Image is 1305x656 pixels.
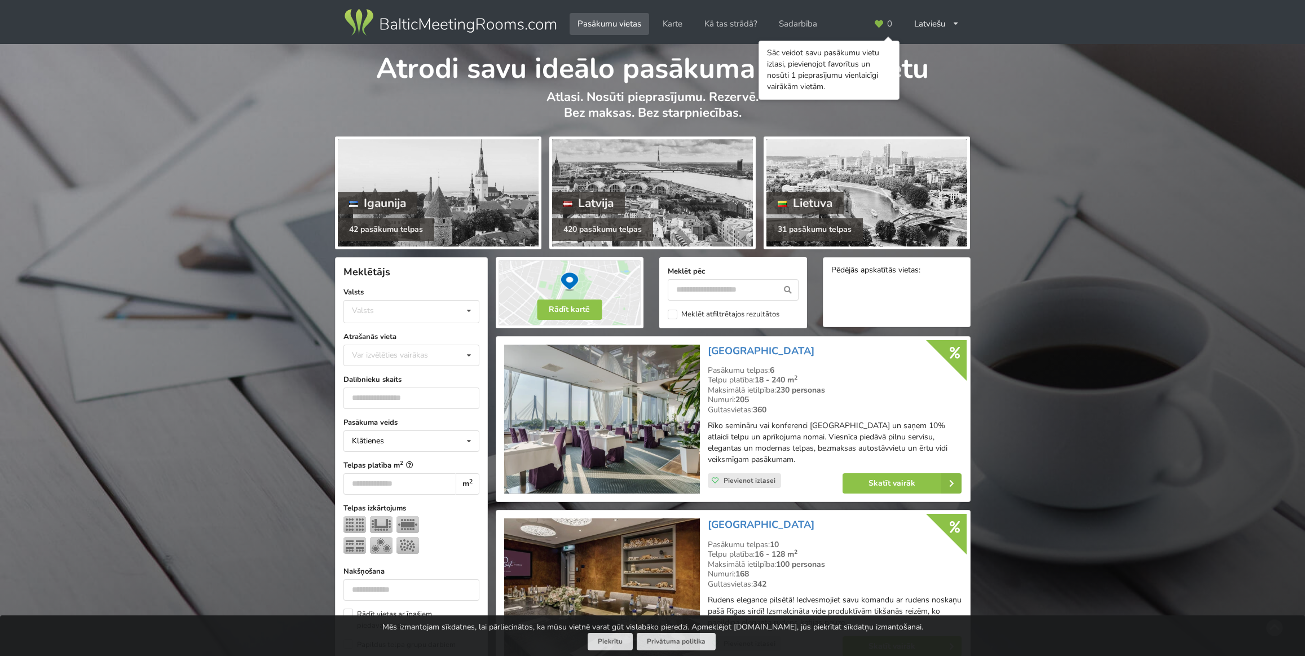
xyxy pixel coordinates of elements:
[370,537,393,554] img: Bankets
[755,549,797,560] strong: 16 - 128 m
[655,13,690,35] a: Karte
[335,137,541,249] a: Igaunija 42 pasākumu telpas
[343,287,479,298] label: Valsts
[735,394,749,405] strong: 205
[338,218,434,241] div: 42 pasākumu telpas
[343,516,366,533] img: Teātris
[708,579,962,589] div: Gultasvietas:
[370,516,393,533] img: U-Veids
[668,310,779,319] label: Meklēt atfiltrētajos rezultātos
[537,300,602,320] button: Rādīt kartē
[753,579,766,589] strong: 342
[352,306,374,315] div: Valsts
[570,13,649,35] a: Pasākumu vietas
[343,609,479,631] label: Rādīt vietas ar īpašiem piedāvājumiem
[343,331,479,342] label: Atrašanās vieta
[456,473,479,495] div: m
[549,137,756,249] a: Latvija 420 pasākumu telpas
[708,420,962,465] p: Rīko semināru vai konferenci [GEOGRAPHIC_DATA] un saņem 10% atlaidi telpu un aprīkojuma nomai. Vi...
[396,516,419,533] img: Sapulce
[552,192,625,214] div: Latvija
[343,417,479,428] label: Pasākuma veids
[708,395,962,405] div: Numuri:
[708,595,962,628] p: Rudens elegance pilsētā! Iedvesmojiet savu komandu ar rudens noskaņu pašā Rīgas sirdī! Izsmalcinā...
[668,266,799,277] label: Meklēt pēc
[766,218,863,241] div: 31 pasākumu telpas
[343,537,366,554] img: Klase
[708,560,962,570] div: Maksimālā ietilpība:
[496,257,643,328] img: Rādīt kartē
[469,477,473,486] sup: 2
[396,537,419,554] img: Pieņemšana
[552,218,653,241] div: 420 pasākumu telpas
[735,569,749,579] strong: 168
[708,405,962,415] div: Gultasvietas:
[767,47,891,93] div: Sāc veidot savu pasākumu vietu izlasi, pievienojot favorītus un nosūti 1 pieprasījumu vienlaicīgi...
[708,569,962,579] div: Numuri:
[338,192,418,214] div: Igaunija
[771,13,825,35] a: Sadarbība
[708,366,962,376] div: Pasākumu telpas:
[764,137,970,249] a: Lietuva 31 pasākumu telpas
[708,518,814,531] a: [GEOGRAPHIC_DATA]
[343,503,479,514] label: Telpas izkārtojums
[770,539,779,550] strong: 10
[343,566,479,577] label: Nakšņošana
[343,265,390,279] span: Meklētājs
[637,633,716,650] a: Privātuma politika
[400,459,403,466] sup: 2
[776,385,825,395] strong: 230 personas
[770,365,774,376] strong: 6
[343,374,479,385] label: Dalībnieku skaits
[335,44,971,87] h1: Atrodi savu ideālo pasākuma norises vietu
[342,7,558,38] img: Baltic Meeting Rooms
[343,460,479,471] label: Telpas platība m
[335,89,971,133] p: Atlasi. Nosūti pieprasījumu. Rezervē. Bez maksas. Bez starpniecības.
[776,559,825,570] strong: 100 personas
[906,13,968,35] div: Latviešu
[843,473,962,494] a: Skatīt vairāk
[766,192,844,214] div: Lietuva
[708,549,962,560] div: Telpu platība:
[708,540,962,550] div: Pasākumu telpas:
[588,633,633,650] button: Piekrītu
[755,375,797,385] strong: 18 - 240 m
[831,266,962,276] div: Pēdējās apskatītās vietas:
[708,344,814,358] a: [GEOGRAPHIC_DATA]
[352,437,384,445] div: Klātienes
[887,20,892,28] span: 0
[504,345,700,494] img: Viesnīca | Rīga | Riga Islande Hotel
[753,404,766,415] strong: 360
[794,548,797,556] sup: 2
[708,375,962,385] div: Telpu platība:
[349,349,453,362] div: Var izvēlēties vairākas
[696,13,765,35] a: Kā tas strādā?
[724,476,775,485] span: Pievienot izlasei
[708,385,962,395] div: Maksimālā ietilpība:
[794,373,797,382] sup: 2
